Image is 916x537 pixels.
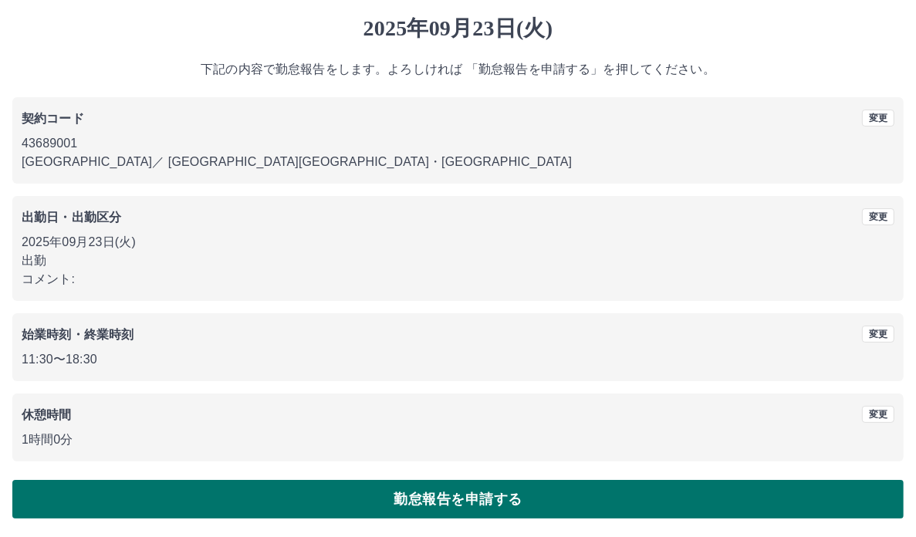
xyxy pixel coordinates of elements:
p: 11:30 〜 18:30 [22,350,894,369]
p: 2025年09月23日(火) [22,233,894,252]
b: 出勤日・出勤区分 [22,211,121,224]
button: 勤怠報告を申請する [12,480,904,518]
button: 変更 [862,406,894,423]
b: 休憩時間 [22,408,72,421]
p: [GEOGRAPHIC_DATA] ／ [GEOGRAPHIC_DATA][GEOGRAPHIC_DATA]・[GEOGRAPHIC_DATA] [22,153,894,171]
b: 契約コード [22,112,84,125]
button: 変更 [862,208,894,225]
b: 始業時刻・終業時刻 [22,328,134,341]
h1: 2025年09月23日(火) [12,15,904,42]
button: 変更 [862,326,894,343]
p: 下記の内容で勤怠報告をします。よろしければ 「勤怠報告を申請する」を押してください。 [12,60,904,79]
button: 変更 [862,110,894,127]
p: コメント: [22,270,894,289]
p: 1時間0分 [22,431,894,449]
p: 43689001 [22,134,894,153]
p: 出勤 [22,252,894,270]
